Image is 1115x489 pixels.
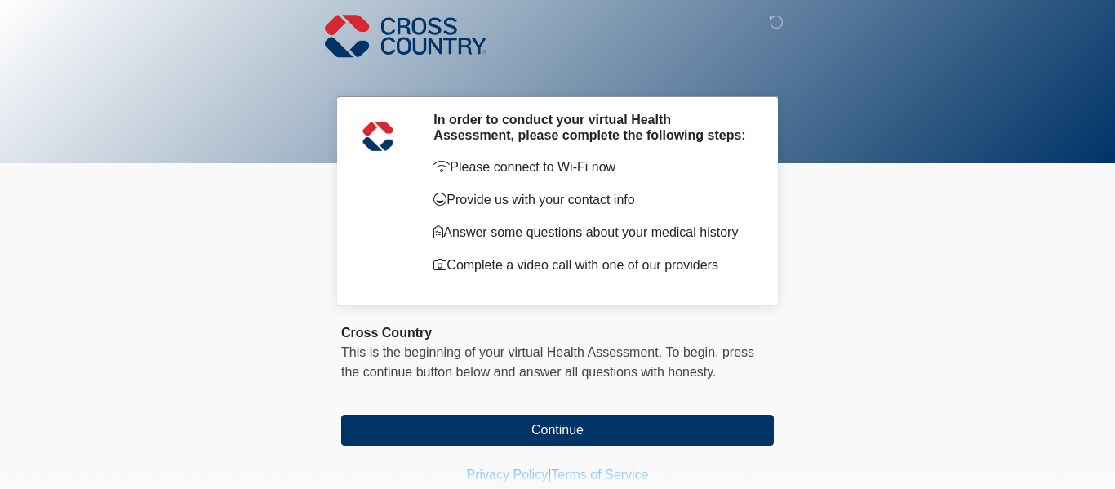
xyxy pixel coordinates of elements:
[548,468,551,482] a: |
[433,158,749,177] p: Please connect to Wi-Fi now
[329,59,786,89] h1: ‎ ‎ ‎
[551,468,648,482] a: Terms of Service
[341,415,774,446] button: Continue
[433,112,749,143] h2: In order to conduct your virtual Health Assessment, please complete the following steps:
[433,256,749,275] p: Complete a video call with one of our providers
[325,12,486,60] img: Cross Country Logo
[433,223,749,242] p: Answer some questions about your medical history
[341,345,754,379] span: press the continue button below and answer all questions with honesty.
[433,190,749,210] p: Provide us with your contact info
[341,345,662,359] span: This is the beginning of your virtual Health Assessment.
[341,323,774,343] div: Cross Country
[467,468,549,482] a: Privacy Policy
[666,345,722,359] span: To begin,
[353,112,402,161] img: Agent Avatar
